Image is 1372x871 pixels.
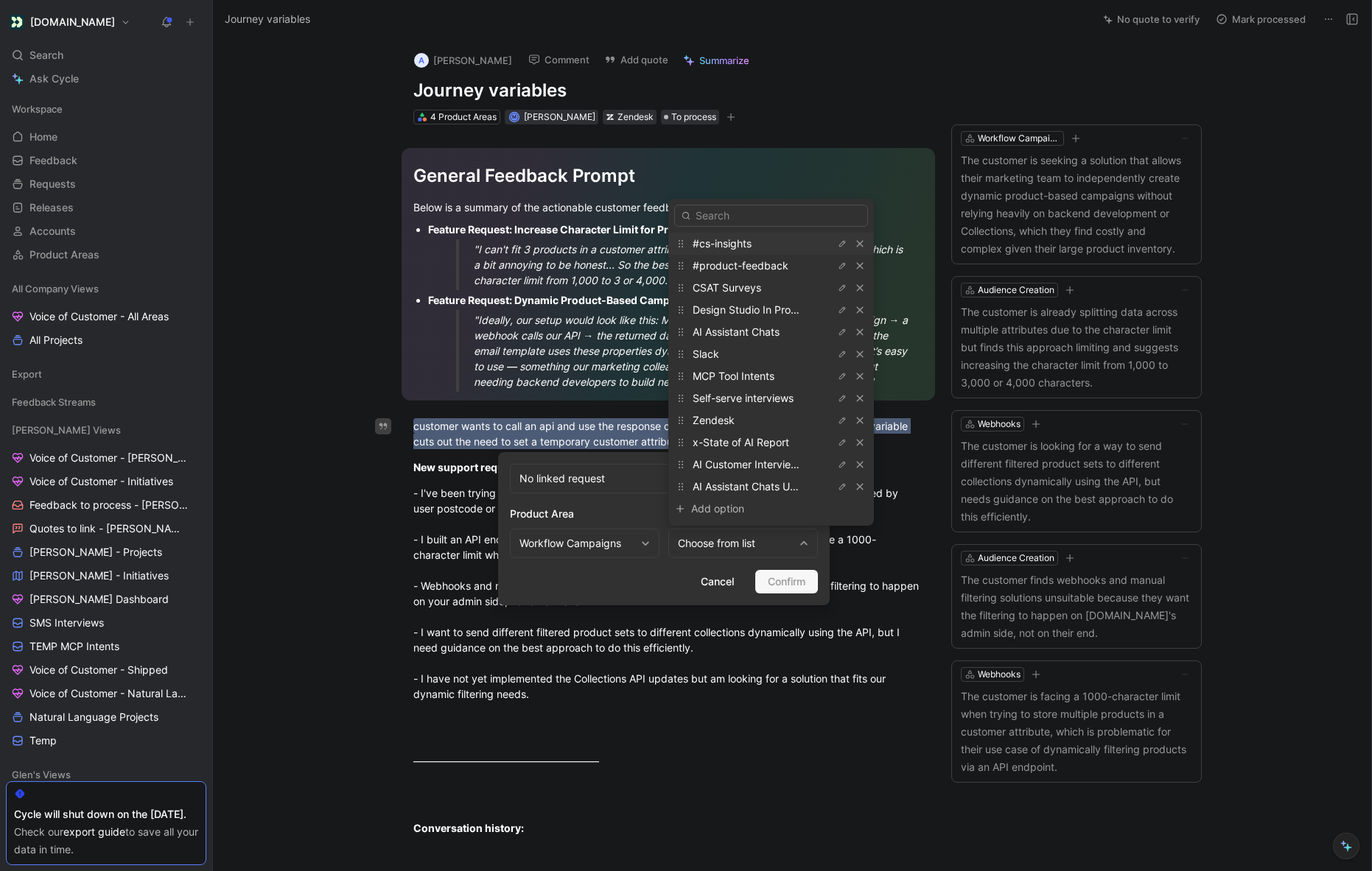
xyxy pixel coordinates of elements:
[693,414,735,426] span: Zendesk
[668,277,874,299] div: CSAT Surveys
[693,325,780,338] span: AI Assistant Chats
[693,458,804,470] span: AI Customer Interviews
[693,392,794,404] span: Self-serve interviews
[668,299,874,321] div: Design Studio In Product Feedback
[691,500,802,518] div: Add option
[668,409,874,431] div: Zendesk
[668,343,874,365] div: Slack
[693,281,761,294] span: CSAT Surveys
[674,205,868,227] input: Search
[668,365,874,387] div: MCP Tool Intents
[693,370,774,382] span: MCP Tool Intents
[693,480,850,493] span: AI Assistant Chats User Rejected
[693,303,864,316] span: Design Studio In Product Feedback
[668,431,874,454] div: x-State of AI Report
[693,237,752,250] span: #cs-insights
[668,476,874,498] div: AI Assistant Chats User Rejected
[668,454,874,476] div: AI Customer Interviews
[668,255,874,277] div: #product-feedback
[668,321,874,343] div: AI Assistant Chats
[693,436,789,448] span: x-State of AI Report
[693,348,719,360] span: Slack
[693,259,788,272] span: #product-feedback
[668,387,874,409] div: Self-serve interviews
[668,233,874,255] div: #cs-insights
